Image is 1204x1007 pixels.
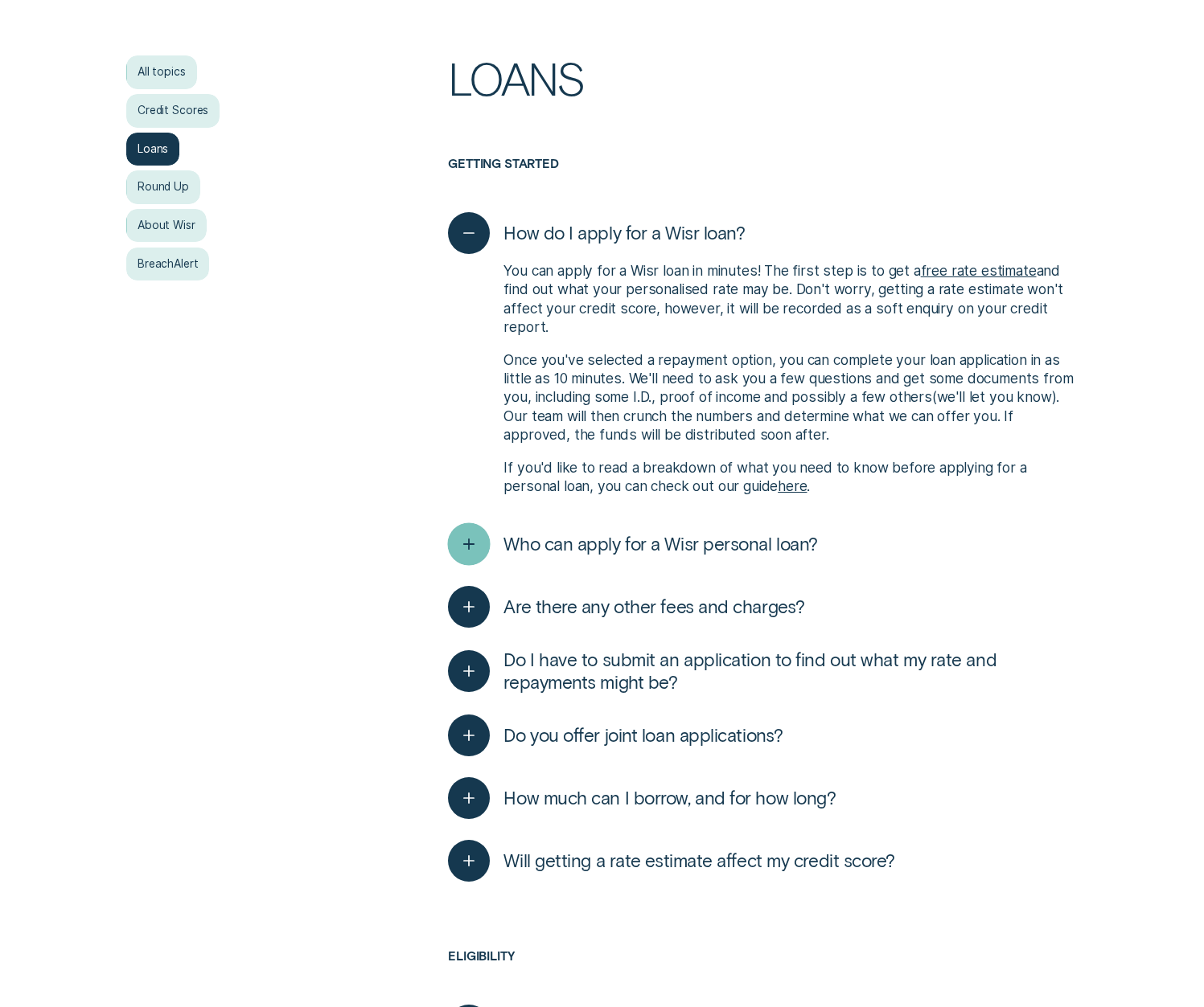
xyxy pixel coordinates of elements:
[126,55,196,89] a: All topics
[126,248,209,281] a: BreachAlert
[1052,388,1057,405] span: )
[503,458,1077,496] p: If you'd like to read a breakdown of what you need to know before applying for a personal loan, y...
[448,586,805,628] button: Are there any other fees and charges?
[778,477,807,494] a: here
[932,388,937,405] span: (
[126,94,220,128] a: Credit Scores
[448,649,1078,694] button: Do I have to submit an application to find out what my rate and repayments might be?
[448,212,745,254] button: How do I apply for a Wisr loan?
[448,156,1078,202] h3: Getting started
[126,209,206,243] a: About Wisr
[503,649,1077,694] span: Do I have to submit an application to find out what my rate and repayments might be?
[448,840,895,882] button: Will getting a rate estimate affect my credit score?
[448,55,1078,156] h1: Loans
[448,948,1078,994] h3: Eligibility
[921,262,1037,279] a: free rate estimate
[503,533,817,555] span: Who can apply for a Wisr personal loan?
[126,133,179,166] a: Loans
[503,350,1077,444] p: Once you've selected a repayment option, you can complete your loan application in as little as 1...
[126,170,200,204] a: Round Up
[503,596,804,618] span: Are there any other fees and charges?
[448,714,783,756] button: Do you offer joint loan applications?
[503,849,895,872] span: Will getting a rate estimate affect my credit score?
[503,261,1077,337] p: You can apply for a Wisr loan in minutes! The first step is to get a and find out what your perso...
[503,787,836,809] span: How much can I borrow, and for how long?
[448,777,836,819] button: How much can I borrow, and for how long?
[448,523,818,565] button: Who can apply for a Wisr personal loan?
[503,222,745,244] span: How do I apply for a Wisr loan?
[503,724,783,747] span: Do you offer joint loan applications?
